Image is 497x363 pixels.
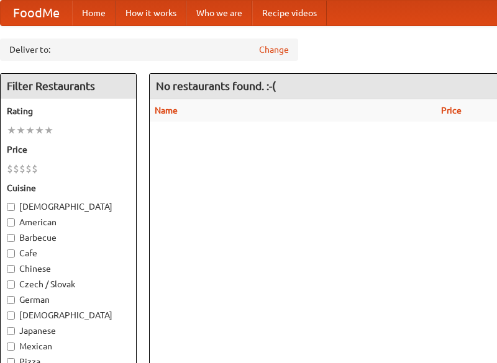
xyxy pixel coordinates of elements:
[7,327,15,335] input: Japanese
[7,218,15,226] input: American
[7,311,15,320] input: [DEMOGRAPHIC_DATA]
[16,123,25,137] li: ★
[7,200,130,213] label: [DEMOGRAPHIC_DATA]
[72,1,116,25] a: Home
[7,265,15,273] input: Chinese
[7,280,15,289] input: Czech / Slovak
[7,234,15,242] input: Barbecue
[155,105,178,115] a: Name
[7,216,130,228] label: American
[7,249,15,258] input: Cafe
[7,203,15,211] input: [DEMOGRAPHIC_DATA]
[252,1,327,25] a: Recipe videos
[156,80,276,92] ng-pluralize: No restaurants found. :-(
[7,340,130,352] label: Mexican
[7,262,130,275] label: Chinese
[7,296,15,304] input: German
[25,123,35,137] li: ★
[116,1,186,25] a: How it works
[7,278,130,290] label: Czech / Slovak
[7,309,130,321] label: [DEMOGRAPHIC_DATA]
[25,162,32,176] li: $
[259,43,289,56] a: Change
[7,294,130,306] label: German
[7,143,130,156] h5: Price
[7,162,13,176] li: $
[13,162,19,176] li: $
[44,123,53,137] li: ★
[7,247,130,259] label: Cafe
[441,105,462,115] a: Price
[19,162,25,176] li: $
[7,105,130,117] h5: Rating
[32,162,38,176] li: $
[1,74,136,99] h4: Filter Restaurants
[186,1,252,25] a: Who we are
[7,343,15,351] input: Mexican
[35,123,44,137] li: ★
[1,1,72,25] a: FoodMe
[7,182,130,194] h5: Cuisine
[7,123,16,137] li: ★
[7,231,130,244] label: Barbecue
[7,325,130,337] label: Japanese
